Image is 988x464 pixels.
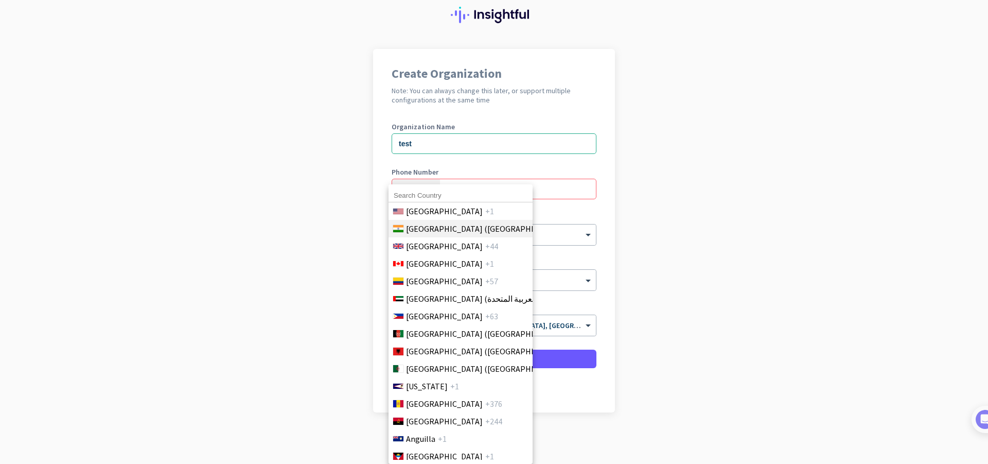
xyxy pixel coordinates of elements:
span: [US_STATE] [406,380,448,392]
span: [GEOGRAPHIC_DATA] [406,415,483,427]
span: +1 [438,433,447,445]
span: +1 [485,450,494,462]
span: [GEOGRAPHIC_DATA] (‫الإمارات العربية المتحدة‬‎) [406,293,569,305]
span: [GEOGRAPHIC_DATA] (‫[GEOGRAPHIC_DATA]‬‎) [406,328,567,340]
span: [GEOGRAPHIC_DATA] ([GEOGRAPHIC_DATA]) [406,345,567,357]
span: [GEOGRAPHIC_DATA] [406,240,483,252]
span: [GEOGRAPHIC_DATA] [406,450,483,462]
span: +376 [485,398,502,410]
span: +44 [485,240,498,252]
input: Search Country [389,189,533,202]
span: [GEOGRAPHIC_DATA] [406,257,483,270]
span: +1 [485,205,494,217]
span: [GEOGRAPHIC_DATA] ([GEOGRAPHIC_DATA]) [406,222,567,235]
span: [GEOGRAPHIC_DATA] (‫[GEOGRAPHIC_DATA]‬‎) [406,363,567,375]
span: Anguilla [406,433,435,445]
span: +57 [485,275,498,287]
span: [GEOGRAPHIC_DATA] [406,275,483,287]
span: +1 [450,380,459,392]
span: +63 [485,310,498,322]
span: [GEOGRAPHIC_DATA] [406,398,483,410]
span: [GEOGRAPHIC_DATA] [406,205,483,217]
span: [GEOGRAPHIC_DATA] [406,310,483,322]
span: +244 [485,415,502,427]
span: +1 [485,257,494,270]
